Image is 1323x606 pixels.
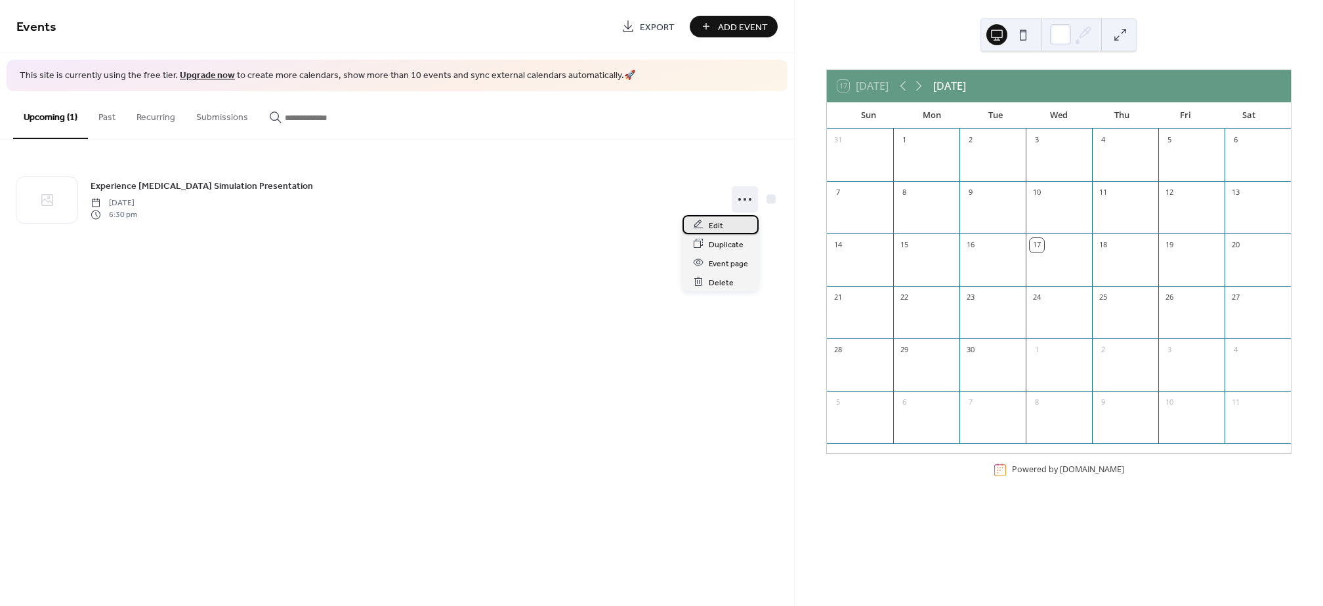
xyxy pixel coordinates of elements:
[897,133,912,148] div: 1
[1162,133,1177,148] div: 5
[709,237,744,251] span: Duplicate
[88,91,126,138] button: Past
[831,186,845,200] div: 7
[933,78,966,94] div: [DATE]
[1012,464,1124,475] div: Powered by
[1096,291,1110,305] div: 25
[640,20,675,34] span: Export
[964,102,1027,129] div: Tue
[1030,238,1044,253] div: 17
[709,218,723,232] span: Edit
[1154,102,1217,129] div: Fri
[1217,102,1280,129] div: Sat
[709,256,748,270] span: Event page
[963,186,978,200] div: 9
[1228,238,1243,253] div: 20
[831,291,845,305] div: 21
[897,238,912,253] div: 15
[1162,238,1177,253] div: 19
[1030,133,1044,148] div: 3
[831,133,845,148] div: 31
[1162,395,1177,410] div: 10
[1162,291,1177,305] div: 26
[831,343,845,357] div: 28
[1030,343,1044,357] div: 1
[1096,395,1110,410] div: 9
[1060,464,1124,475] a: [DOMAIN_NAME]
[612,16,684,37] a: Export
[1027,102,1090,129] div: Wed
[1096,133,1110,148] div: 4
[20,70,635,83] span: This site is currently using the free tier. to create more calendars, show more than 10 events an...
[180,67,235,85] a: Upgrade now
[837,102,900,129] div: Sun
[709,275,734,289] span: Delete
[963,133,978,148] div: 2
[831,238,845,253] div: 14
[1228,186,1243,200] div: 13
[1030,186,1044,200] div: 10
[91,209,137,221] span: 6:30 pm
[897,395,912,410] div: 6
[1162,343,1177,357] div: 3
[1096,186,1110,200] div: 11
[126,91,186,138] button: Recurring
[1228,343,1243,357] div: 4
[16,14,56,40] span: Events
[1228,395,1243,410] div: 11
[897,291,912,305] div: 22
[897,186,912,200] div: 8
[1030,395,1044,410] div: 8
[1030,291,1044,305] div: 24
[897,343,912,357] div: 29
[1091,102,1154,129] div: Thu
[91,197,137,209] span: [DATE]
[1228,133,1243,148] div: 6
[963,238,978,253] div: 16
[91,178,313,193] a: Experience [MEDICAL_DATA] Simulation Presentation
[1096,343,1110,357] div: 2
[718,20,768,34] span: Add Event
[186,91,259,138] button: Submissions
[690,16,778,37] button: Add Event
[13,91,88,139] button: Upcoming (1)
[1096,238,1110,253] div: 18
[963,395,978,410] div: 7
[831,395,845,410] div: 5
[963,291,978,305] div: 23
[1162,186,1177,200] div: 12
[1228,291,1243,305] div: 27
[91,179,313,193] span: Experience [MEDICAL_DATA] Simulation Presentation
[963,343,978,357] div: 30
[900,102,963,129] div: Mon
